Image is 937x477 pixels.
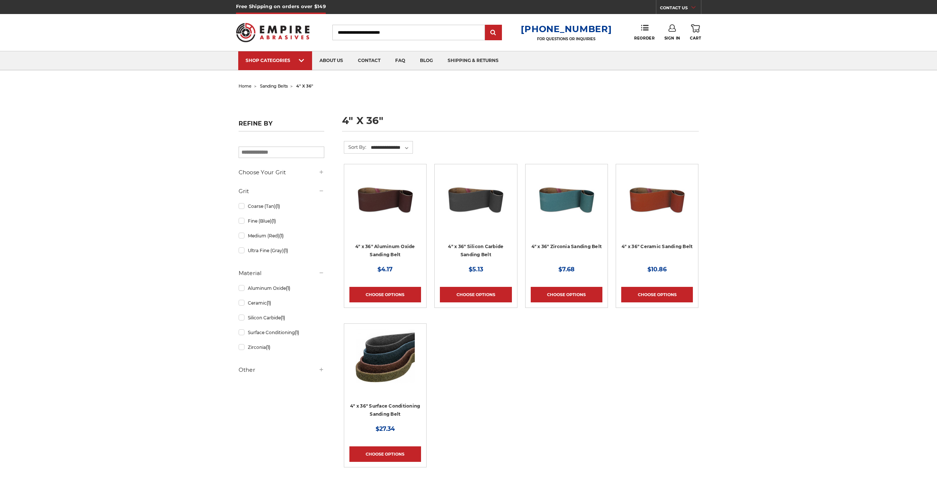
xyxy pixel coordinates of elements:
[622,244,693,249] a: 4" x 36" Ceramic Sanding Belt
[356,329,415,388] img: 4"x36" Surface Conditioning Sanding Belts
[239,187,324,196] h5: Grit
[521,37,612,41] p: FOR QUESTIONS OR INQUIRIES
[349,169,421,241] a: 4" x 36" Aluminum Oxide Sanding Belt
[260,83,288,89] a: sanding belts
[448,244,503,258] a: 4" x 36" Silicon Carbide Sanding Belt
[266,344,270,350] span: (1)
[660,4,701,14] a: CONTACT US
[239,244,324,257] a: Ultra Fine (Gray)
[531,244,602,249] a: 4" x 36" Zirconia Sanding Belt
[621,169,693,241] a: 4" x 36" Ceramic Sanding Belt
[246,58,305,63] div: SHOP CATEGORIES
[350,51,388,70] a: contact
[690,24,701,41] a: Cart
[239,168,324,177] h5: Choose Your Grit
[239,83,252,89] a: home
[284,248,288,253] span: (1)
[342,116,699,131] h1: 4" x 36"
[239,326,324,339] a: Surface Conditioning
[286,285,290,291] span: (1)
[239,341,324,354] a: Zirconia
[236,18,310,47] img: Empire Abrasives
[690,36,701,41] span: Cart
[486,25,501,40] input: Submit
[312,51,350,70] a: about us
[239,215,324,227] a: Fine (Blue)
[279,233,284,238] span: (1)
[446,169,505,229] img: 4" x 36" Silicon Carbide File Belt
[440,287,512,302] a: Choose Options
[627,169,687,229] img: 4" x 36" Ceramic Sanding Belt
[239,120,324,131] h5: Refine by
[271,218,276,224] span: (1)
[388,51,413,70] a: faq
[239,282,324,295] a: Aluminum Oxide
[349,287,421,302] a: Choose Options
[295,330,299,335] span: (1)
[521,24,612,34] a: [PHONE_NUMBER]
[239,200,324,213] a: Coarse (Tan)
[281,315,285,320] span: (1)
[469,266,483,273] span: $5.13
[376,425,395,432] span: $27.34
[634,24,654,40] a: Reorder
[239,229,324,242] a: Medium (Red)
[239,296,324,309] a: Ceramic
[239,269,324,278] h5: Material
[239,366,324,374] h5: Other
[267,300,271,306] span: (1)
[440,51,506,70] a: shipping & returns
[377,266,393,273] span: $4.17
[647,266,667,273] span: $10.86
[531,287,602,302] a: Choose Options
[413,51,440,70] a: blog
[558,266,575,273] span: $7.68
[296,83,313,89] span: 4" x 36"
[355,244,415,258] a: 4" x 36" Aluminum Oxide Sanding Belt
[349,329,421,401] a: 4"x36" Surface Conditioning Sanding Belts
[621,287,693,302] a: Choose Options
[350,403,420,417] a: 4" x 36" Surface Conditioning Sanding Belt
[349,446,421,462] a: Choose Options
[356,169,415,229] img: 4" x 36" Aluminum Oxide Sanding Belt
[531,169,602,241] a: 4" x 36" Zirconia Sanding Belt
[239,311,324,324] a: Silicon Carbide
[344,141,366,152] label: Sort By:
[440,169,512,241] a: 4" x 36" Silicon Carbide File Belt
[537,169,596,229] img: 4" x 36" Zirconia Sanding Belt
[634,36,654,41] span: Reorder
[370,142,413,153] select: Sort By:
[664,36,680,41] span: Sign In
[276,203,280,209] span: (1)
